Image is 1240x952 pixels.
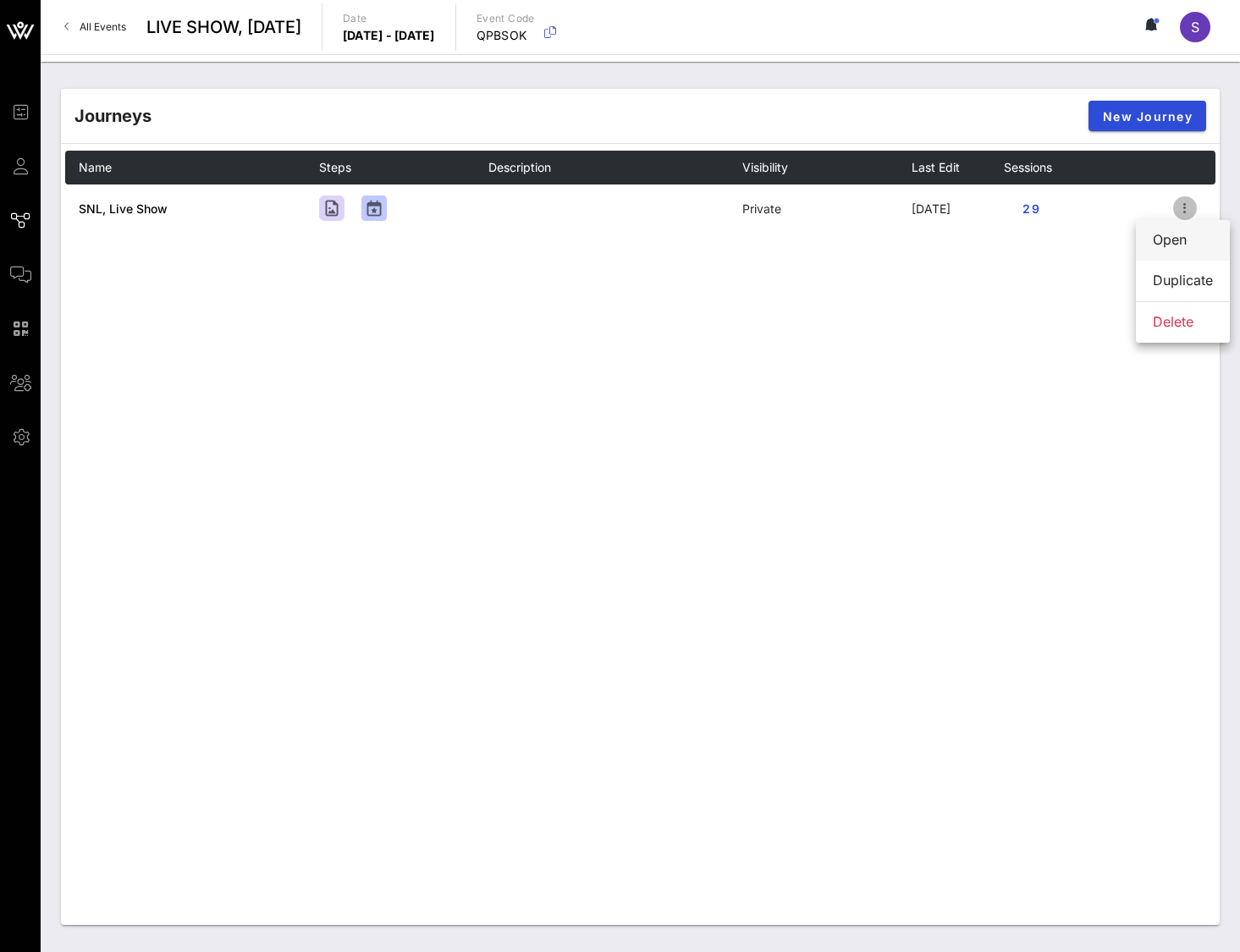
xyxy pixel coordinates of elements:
p: Event Code [477,10,535,27]
span: Private [742,201,781,216]
div: Delete [1153,314,1213,330]
p: QPBSOK [477,27,535,44]
div: S [1180,12,1210,42]
a: All Events [54,14,136,41]
div: Journeys [74,103,152,129]
th: Description: Not sorted. Activate to sort ascending. [488,151,742,184]
div: Open [1153,232,1213,248]
p: [DATE] - [DATE] [343,27,435,44]
button: New Journey [1088,101,1206,131]
th: Name: Not sorted. Activate to sort ascending. [65,151,319,184]
span: Visibility [742,160,788,174]
span: Last Edit [912,160,960,174]
p: Date [343,10,435,27]
span: S [1191,19,1199,36]
span: 29 [1017,201,1044,216]
a: SNL, Live Show [79,201,168,216]
button: 29 [1004,193,1058,223]
th: Sessions: Not sorted. Activate to sort ascending. [1004,151,1173,184]
div: Duplicate [1153,272,1213,289]
span: New Journey [1102,109,1193,124]
th: Steps [319,151,488,184]
span: Description [488,160,551,174]
span: All Events [80,20,126,33]
span: [DATE] [912,201,951,216]
span: Steps [319,160,351,174]
span: Name [79,160,112,174]
th: Visibility: Not sorted. Activate to sort ascending. [742,151,912,184]
span: Sessions [1004,160,1052,174]
span: LIVE SHOW, [DATE] [146,14,301,40]
th: Last Edit: Not sorted. Activate to sort ascending. [912,151,1004,184]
